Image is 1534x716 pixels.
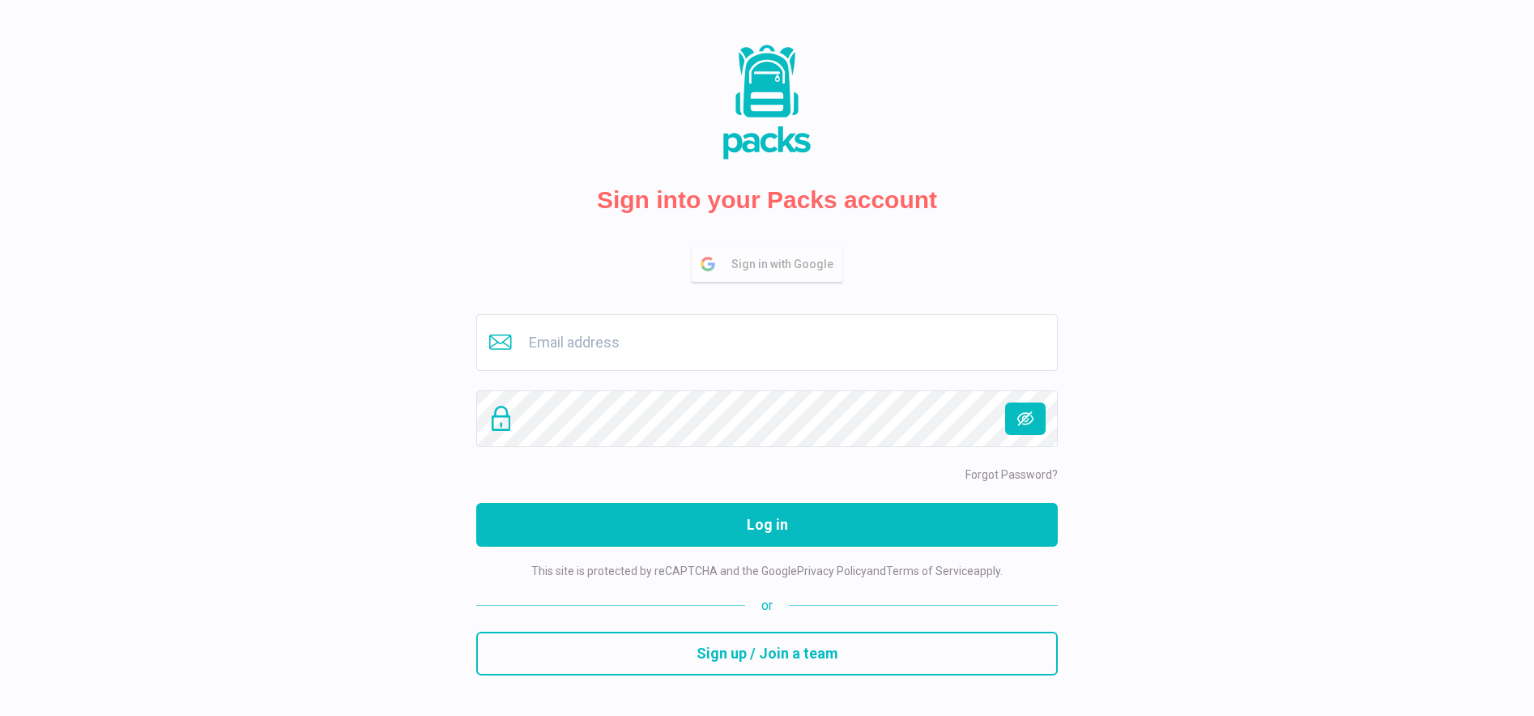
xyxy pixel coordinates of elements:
a: Privacy Policy [797,565,867,577]
button: Sign in with Google [692,247,842,282]
a: Forgot Password? [965,468,1058,481]
img: Packs Logo [686,41,848,163]
span: Sign in with Google [731,248,842,281]
h2: Sign into your Packs account [597,185,937,215]
button: Sign up / Join a team [476,632,1058,676]
input: Email address [476,314,1058,371]
p: This site is protected by reCAPTCHA and the Google and apply. [531,563,1003,580]
button: Log in [476,503,1058,547]
span: or [745,596,789,616]
a: Terms of Service [886,565,974,577]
